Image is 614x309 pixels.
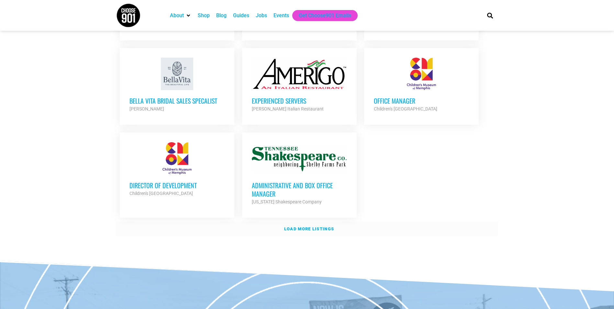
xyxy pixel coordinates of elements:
[198,12,210,19] a: Shop
[120,132,234,207] a: Director of Development Children's [GEOGRAPHIC_DATA]
[374,97,469,105] h3: Office Manager
[233,12,249,19] a: Guides
[170,12,184,19] a: About
[129,191,193,196] strong: Children's [GEOGRAPHIC_DATA]
[274,12,289,19] a: Events
[256,12,267,19] a: Jobs
[252,181,347,198] h3: Administrative and Box Office Manager
[129,181,225,189] h3: Director of Development
[216,12,227,19] a: Blog
[167,10,476,21] nav: Main nav
[129,97,225,105] h3: Bella Vita Bridal Sales Specalist
[167,10,195,21] div: About
[252,106,324,111] strong: [PERSON_NAME] Italian Restaurant
[242,48,357,122] a: Experienced Servers [PERSON_NAME] Italian Restaurant
[252,97,347,105] h3: Experienced Servers
[284,226,334,231] strong: Load more listings
[252,199,322,204] strong: [US_STATE] Shakespeare Company
[242,132,357,215] a: Administrative and Box Office Manager [US_STATE] Shakespeare Company
[116,222,498,236] a: Load more listings
[374,106,437,111] strong: Children's [GEOGRAPHIC_DATA]
[485,10,495,21] div: Search
[364,48,479,122] a: Office Manager Children's [GEOGRAPHIC_DATA]
[120,48,234,122] a: Bella Vita Bridal Sales Specalist [PERSON_NAME]
[299,12,351,19] a: Get Choose901 Emails
[129,106,164,111] strong: [PERSON_NAME]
